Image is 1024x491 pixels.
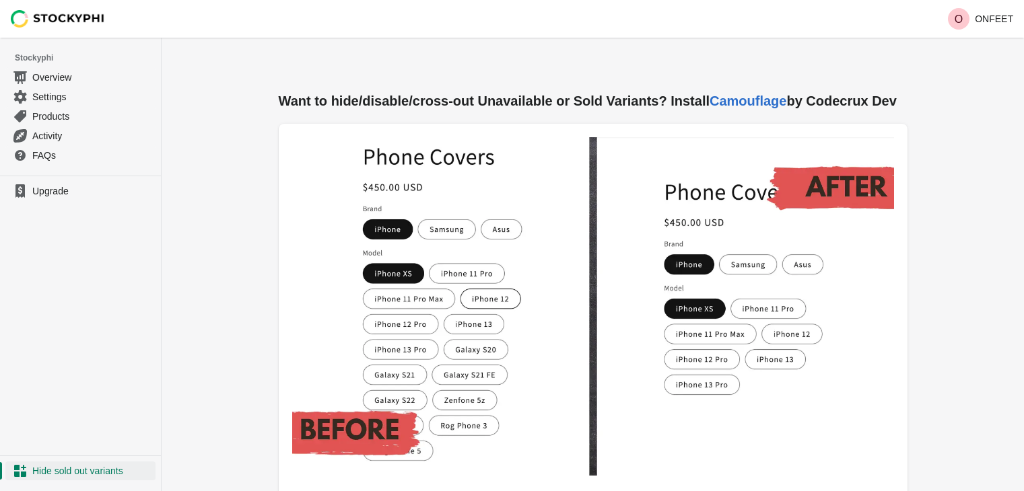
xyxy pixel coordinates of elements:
img: Stockyphi [11,10,105,28]
h2: Want to hide/disable/cross-out Unavailable or Sold Variants? Install by Codecrux Dev [279,91,908,110]
span: Upgrade [32,184,153,198]
button: Avatar with initials OONFEET [943,5,1019,32]
span: Avatar with initials O [948,8,969,30]
a: Hide sold out variants [5,461,156,480]
a: FAQs [5,145,156,165]
span: Activity [32,129,153,143]
a: Upgrade [5,182,156,200]
a: Products [5,106,156,126]
a: Overview [5,67,156,87]
p: ONFEET [975,13,1013,24]
span: Overview [32,71,153,84]
span: Products [32,110,153,123]
img: image [292,137,894,476]
span: Hide sold out variants [32,464,153,478]
text: O [955,13,963,25]
a: Camouflage [710,93,786,108]
span: Settings [32,90,153,104]
span: Stockyphi [15,51,161,65]
a: Settings [5,87,156,106]
a: Activity [5,126,156,145]
span: FAQs [32,149,153,162]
